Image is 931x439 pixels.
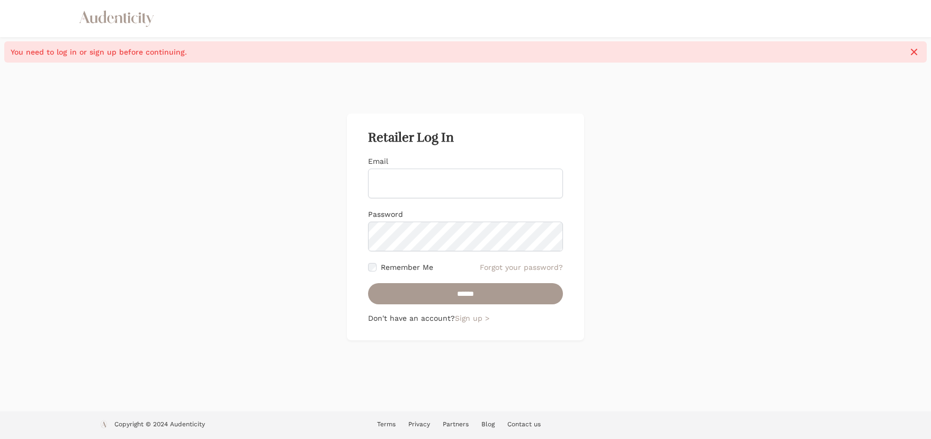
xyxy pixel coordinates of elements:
[114,420,205,431] p: Copyright © 2024 Audenticity
[480,262,563,273] a: Forgot your password?
[481,420,495,428] a: Blog
[368,210,403,218] label: Password
[507,420,541,428] a: Contact us
[368,157,388,165] label: Email
[11,47,902,57] span: You need to log in or sign up before continuing.
[408,420,430,428] a: Privacy
[377,420,396,428] a: Terms
[368,130,563,145] h2: Retailer Log In
[368,313,563,323] p: Don't have an account?
[381,262,433,273] label: Remember Me
[455,314,489,322] a: Sign up >
[443,420,469,428] a: Partners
